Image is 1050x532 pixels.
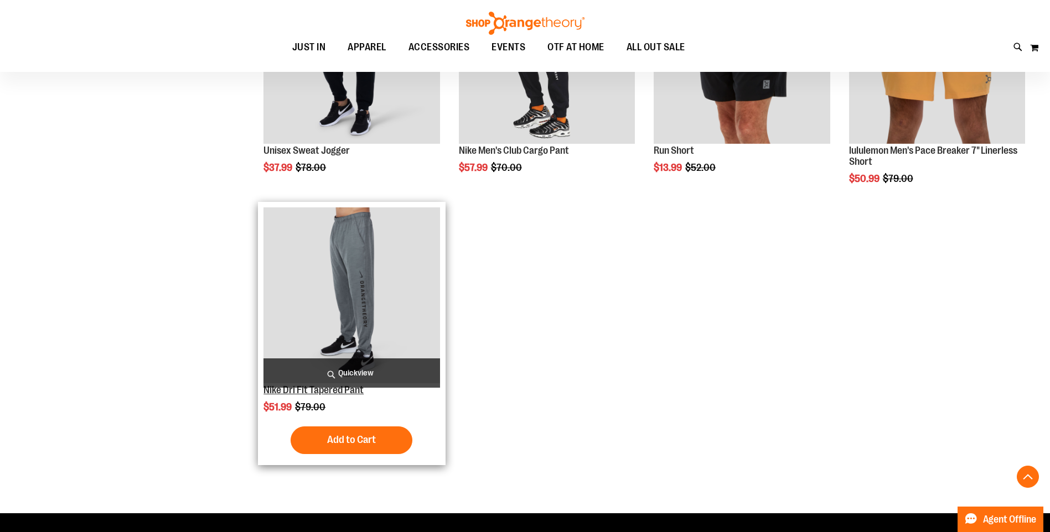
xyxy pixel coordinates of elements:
[1017,466,1039,488] button: Back To Top
[263,384,364,395] a: Nike Dri Fit Tapered Pant
[883,173,915,184] span: $79.00
[327,434,376,446] span: Add to Cart
[547,35,604,60] span: OTF AT HOME
[654,145,694,156] a: Run Short
[958,507,1043,532] button: Agent Offline
[295,401,327,413] span: $79.00
[491,162,524,173] span: $70.00
[983,514,1036,525] span: Agent Offline
[464,12,586,35] img: Shop Orangetheory
[348,35,386,60] span: APPAREL
[408,35,470,60] span: ACCESSORIES
[263,401,293,413] span: $51.99
[459,145,569,156] a: Nike Men's Club Cargo Pant
[849,145,1017,167] a: lululemon Men's Pace Breaker 7" Linerless Short
[263,162,294,173] span: $37.99
[459,162,489,173] span: $57.99
[292,35,326,60] span: JUST IN
[492,35,525,60] span: EVENTS
[849,173,881,184] span: $50.99
[263,358,439,388] a: Quickview
[654,162,684,173] span: $13.99
[263,207,439,383] img: Product image for Nike Dri Fit Tapered Pant
[685,162,717,173] span: $52.00
[627,35,685,60] span: ALL OUT SALE
[258,202,445,465] div: product
[263,145,350,156] a: Unisex Sweat Jogger
[296,162,328,173] span: $78.00
[291,426,412,454] button: Add to Cart
[263,207,439,385] a: Product image for Nike Dri Fit Tapered Pant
